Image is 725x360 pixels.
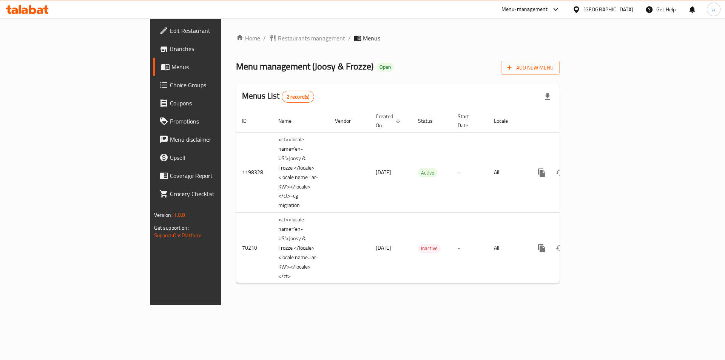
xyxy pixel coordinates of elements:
[170,135,265,144] span: Menu disclaimer
[376,112,403,130] span: Created On
[488,132,527,213] td: All
[153,94,271,112] a: Coupons
[170,153,265,162] span: Upsell
[533,239,551,257] button: more
[376,243,391,253] span: [DATE]
[501,61,560,75] button: Add New Menu
[551,239,569,257] button: Change Status
[452,132,488,213] td: -
[236,110,611,284] table: enhanced table
[153,112,271,130] a: Promotions
[501,5,548,14] div: Menu-management
[458,112,479,130] span: Start Date
[488,213,527,284] td: All
[154,210,173,220] span: Version:
[376,63,394,72] div: Open
[272,132,329,213] td: <ct><locale name='en-US'>Joosy & Frozze </locale><locale name='ar-KW'></locale></ct>-cg migration
[170,99,265,108] span: Coupons
[236,58,373,75] span: Menu management ( Joosy & Frozze )
[348,34,351,43] li: /
[494,116,518,125] span: Locale
[363,34,380,43] span: Menus
[171,62,265,71] span: Menus
[153,130,271,148] a: Menu disclaimer
[376,167,391,177] span: [DATE]
[153,58,271,76] a: Menus
[236,34,560,43] nav: breadcrumb
[170,80,265,90] span: Choice Groups
[533,164,551,182] button: more
[170,189,265,198] span: Grocery Checklist
[538,88,557,106] div: Export file
[154,223,189,233] span: Get support on:
[153,40,271,58] a: Branches
[269,34,345,43] a: Restaurants management
[153,167,271,185] a: Coverage Report
[153,76,271,94] a: Choice Groups
[418,168,437,177] span: Active
[376,64,394,70] span: Open
[278,34,345,43] span: Restaurants management
[335,116,361,125] span: Vendor
[174,210,185,220] span: 1.0.0
[153,185,271,203] a: Grocery Checklist
[418,244,441,253] span: Inactive
[170,26,265,35] span: Edit Restaurant
[272,213,329,284] td: <ct><locale name='en-US'>Joosy & Frozze </locale><locale name='ar-KW'></locale></ct>
[170,44,265,53] span: Branches
[507,63,554,73] span: Add New Menu
[154,230,202,240] a: Support.OpsPlatform
[712,5,715,14] span: a
[551,164,569,182] button: Change Status
[242,116,256,125] span: ID
[153,148,271,167] a: Upsell
[282,93,314,100] span: 2 record(s)
[418,168,437,177] div: Active
[583,5,633,14] div: [GEOGRAPHIC_DATA]
[527,110,611,133] th: Actions
[242,90,314,103] h2: Menus List
[170,171,265,180] span: Coverage Report
[170,117,265,126] span: Promotions
[418,116,443,125] span: Status
[452,213,488,284] td: -
[153,22,271,40] a: Edit Restaurant
[278,116,301,125] span: Name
